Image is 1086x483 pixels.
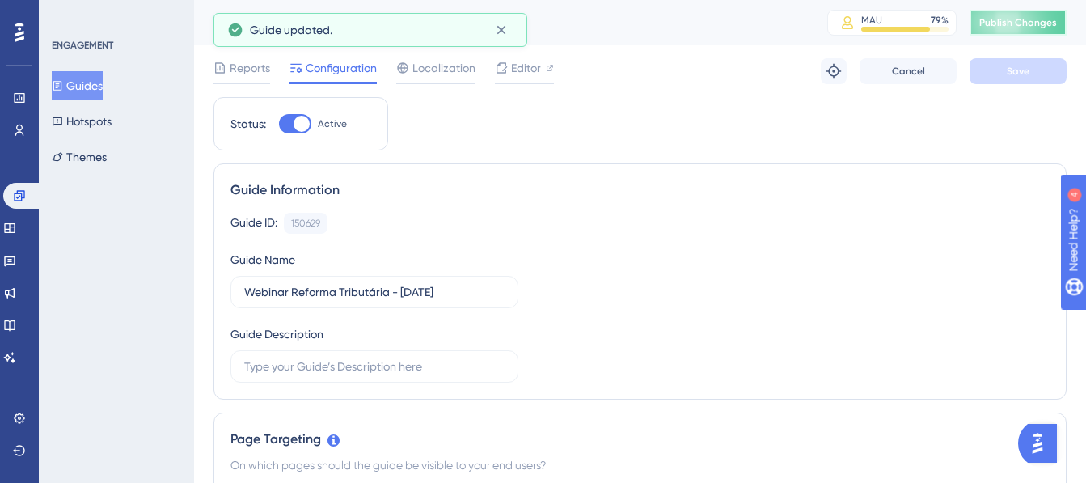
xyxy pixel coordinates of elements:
[230,58,270,78] span: Reports
[970,58,1067,84] button: Save
[306,58,377,78] span: Configuration
[931,14,949,27] div: 79 %
[213,11,787,34] div: Webinar Reforma Tributária - [DATE]
[1007,65,1029,78] span: Save
[230,114,266,133] div: Status:
[318,117,347,130] span: Active
[412,58,475,78] span: Localization
[511,58,541,78] span: Editor
[52,107,112,136] button: Hotspots
[291,217,320,230] div: 150629
[979,16,1057,29] span: Publish Changes
[230,213,277,234] div: Guide ID:
[230,250,295,269] div: Guide Name
[1018,419,1067,468] iframe: UserGuiding AI Assistant Launcher
[230,430,1050,449] div: Page Targeting
[970,10,1067,36] button: Publish Changes
[230,324,323,344] div: Guide Description
[892,65,925,78] span: Cancel
[38,4,101,23] span: Need Help?
[230,180,1050,200] div: Guide Information
[52,71,103,100] button: Guides
[52,39,113,52] div: ENGAGEMENT
[244,283,505,301] input: Type your Guide’s Name here
[860,58,957,84] button: Cancel
[244,358,505,375] input: Type your Guide’s Description here
[250,20,332,40] span: Guide updated.
[112,8,117,21] div: 4
[230,455,1050,475] div: On which pages should the guide be visible to your end users?
[52,142,107,172] button: Themes
[861,14,882,27] div: MAU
